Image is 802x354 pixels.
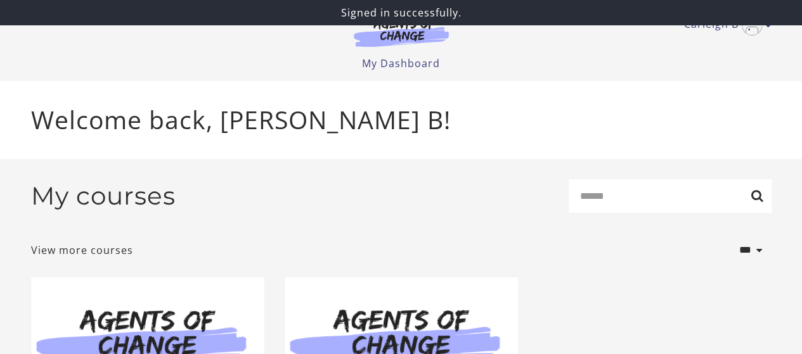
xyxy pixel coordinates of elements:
[362,56,440,70] a: My Dashboard
[684,15,765,35] a: Toggle menu
[31,181,176,211] h2: My courses
[31,243,133,258] a: View more courses
[5,5,797,20] p: Signed in successfully.
[340,18,462,47] img: Agents of Change Logo
[31,101,772,139] p: Welcome back, [PERSON_NAME] B!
